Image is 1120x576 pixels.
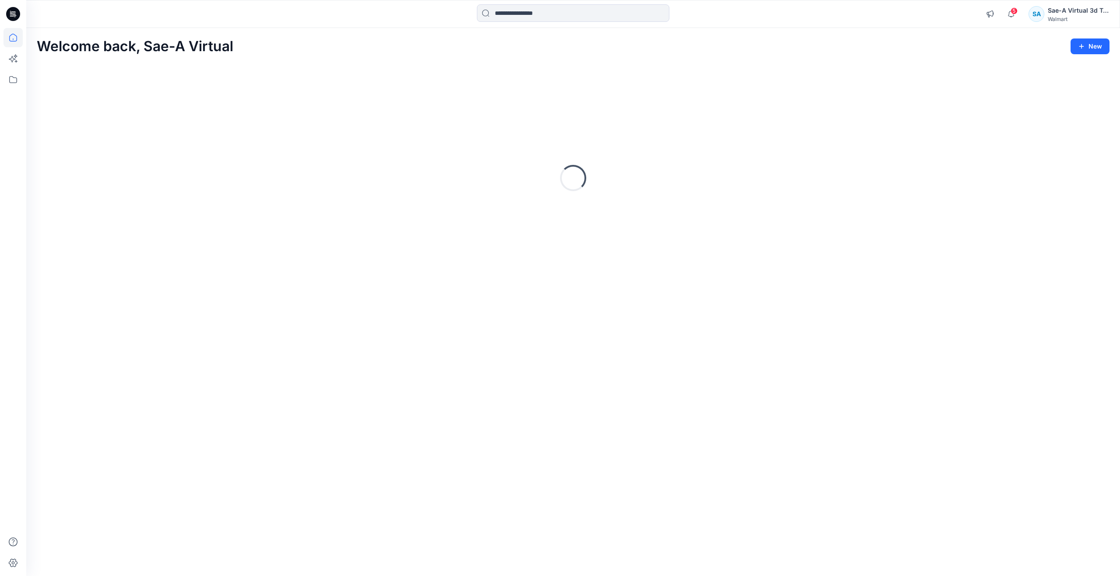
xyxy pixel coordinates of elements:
h2: Welcome back, Sae-A Virtual [37,38,233,55]
span: 5 [1011,7,1018,14]
div: Walmart [1048,16,1109,22]
button: New [1071,38,1109,54]
div: Sae-A Virtual 3d Team [1048,5,1109,16]
div: SA [1029,6,1044,22]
